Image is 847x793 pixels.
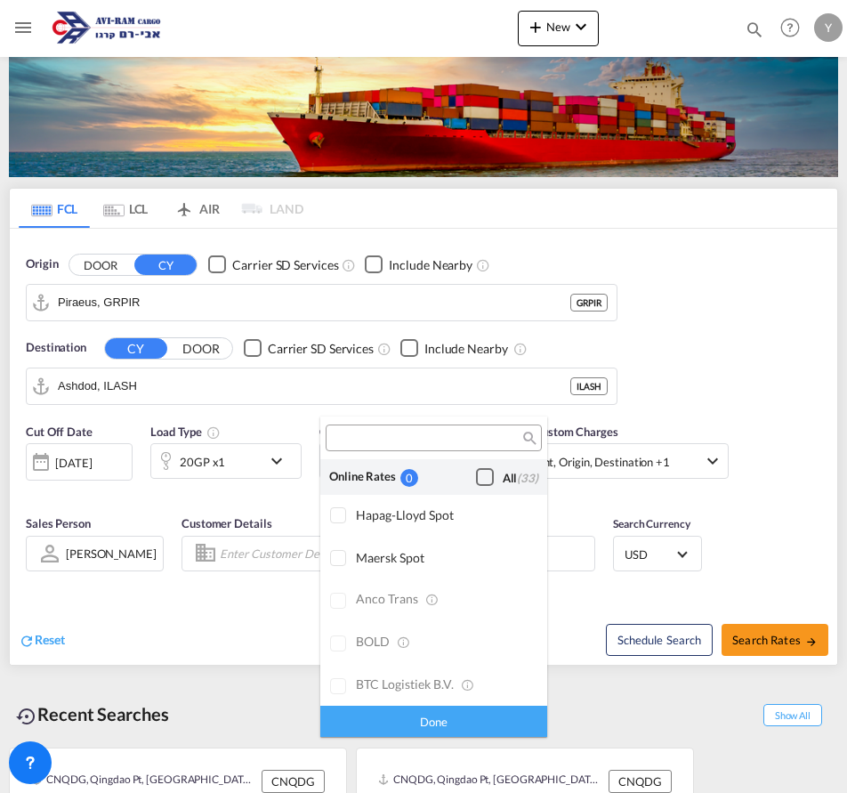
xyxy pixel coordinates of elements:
div: Online Rates [329,468,400,486]
div: 0 [400,469,418,487]
div: BOLD [356,634,533,651]
div: Hapag-Lloyd Spot [356,507,533,522]
md-checkbox: Checkbox No Ink [476,468,538,486]
div: Done [320,706,547,737]
md-icon: icon-magnify [521,432,535,445]
md-icon: s18 icon-information-outline [461,677,477,693]
div: All [503,470,538,486]
span: (33) [517,471,538,485]
div: BTC Logistiek B.V. [356,676,533,693]
md-icon: s18 icon-information-outline [397,635,413,651]
div: Anco Trans [356,591,533,608]
md-icon: s18 icon-information-outline [425,592,441,608]
div: Maersk Spot [356,550,533,565]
